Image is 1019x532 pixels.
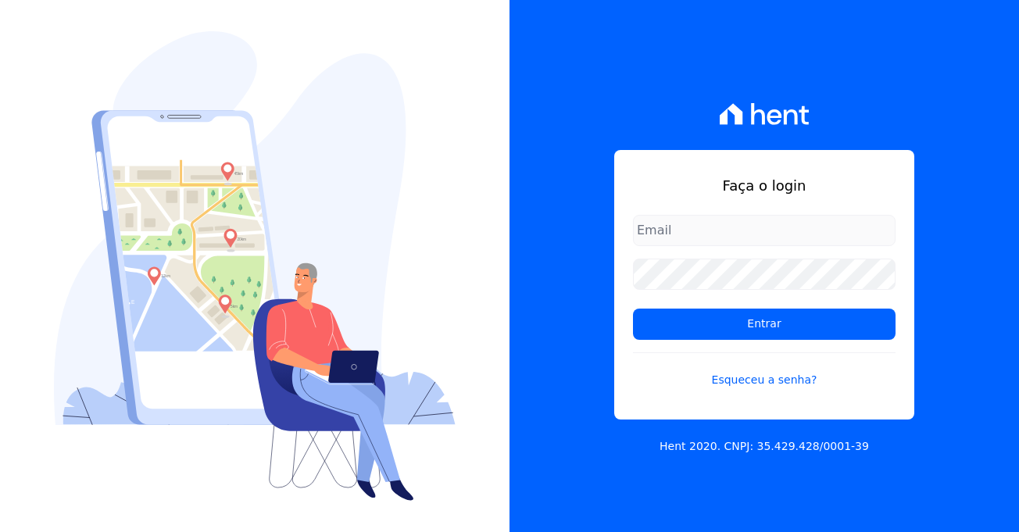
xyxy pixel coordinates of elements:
[633,175,896,196] h1: Faça o login
[633,352,896,388] a: Esqueceu a senha?
[54,31,456,501] img: Login
[660,438,869,455] p: Hent 2020. CNPJ: 35.429.428/0001-39
[633,309,896,340] input: Entrar
[633,215,896,246] input: Email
